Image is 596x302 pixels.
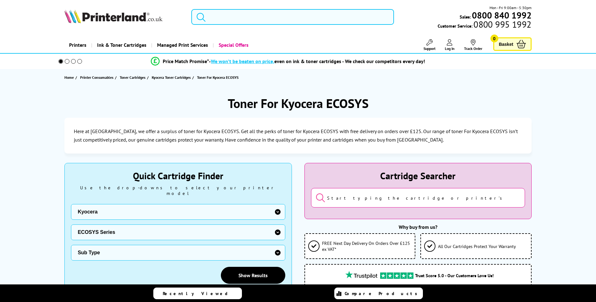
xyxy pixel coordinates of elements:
[97,37,146,53] span: Ink & Toner Cartridges
[464,39,482,51] a: Track Order
[380,272,413,279] img: trustpilot rating
[197,75,238,80] span: Toner For Kyocera ECOSYS
[311,188,525,208] input: Start typing the cartridge or printer's name...
[473,21,531,27] span: 0800 995 1992
[91,37,151,53] a: Ink & Toner Cartridges
[74,127,522,144] p: Here at [GEOGRAPHIC_DATA], we offer a surplus of toner for Kyocera ECOSYS. Get all the perks of t...
[64,74,75,81] a: Home
[460,14,471,20] span: Sales:
[342,271,380,279] img: trustpilot rating
[213,37,253,53] a: Special Offers
[345,291,421,296] span: Compare Products
[445,46,455,51] span: Log In
[499,40,513,48] span: Basket
[489,5,532,11] span: Mon - Fri 9:00am - 5:30pm
[334,288,423,299] a: Compare Products
[209,58,425,64] div: - even on ink & toner cartridges - We check our competitors every day!
[424,39,435,51] a: Support
[152,74,192,81] a: Kyocera Toner Cartridges
[415,272,494,278] span: Trust Score 5.0 - Our Customers Love Us!
[64,37,91,53] a: Printers
[120,74,147,81] a: Toner Cartridges
[493,37,532,51] a: Basket 0
[211,58,274,64] span: We won’t be beaten on price,
[490,35,498,42] span: 0
[304,224,532,230] div: Why buy from us?
[322,240,412,252] span: FREE Next Day Delivery On Orders Over £125 ex VAT*
[424,46,435,51] span: Support
[50,56,527,67] li: modal_Promise
[80,74,113,81] span: Printer Consumables
[64,9,183,24] a: Printerland Logo
[71,185,285,196] div: Use the drop-downs to select your printer model
[228,95,369,111] h1: Toner For Kyocera ECOSYS
[163,291,234,296] span: Recently Viewed
[64,9,162,23] img: Printerland Logo
[471,12,532,18] a: 0800 840 1992
[438,21,531,29] span: Customer Service:
[71,170,285,182] div: Quick Cartridge Finder
[472,9,532,21] b: 0800 840 1992
[221,267,285,284] a: Show Results
[80,74,115,81] a: Printer Consumables
[445,39,455,51] a: Log In
[153,288,242,299] a: Recently Viewed
[152,74,191,81] span: Kyocera Toner Cartridges
[151,37,213,53] a: Managed Print Services
[311,170,525,182] div: Cartridge Searcher
[120,74,145,81] span: Toner Cartridges
[438,243,516,249] span: All Our Cartridges Protect Your Warranty
[163,58,209,64] span: Price Match Promise*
